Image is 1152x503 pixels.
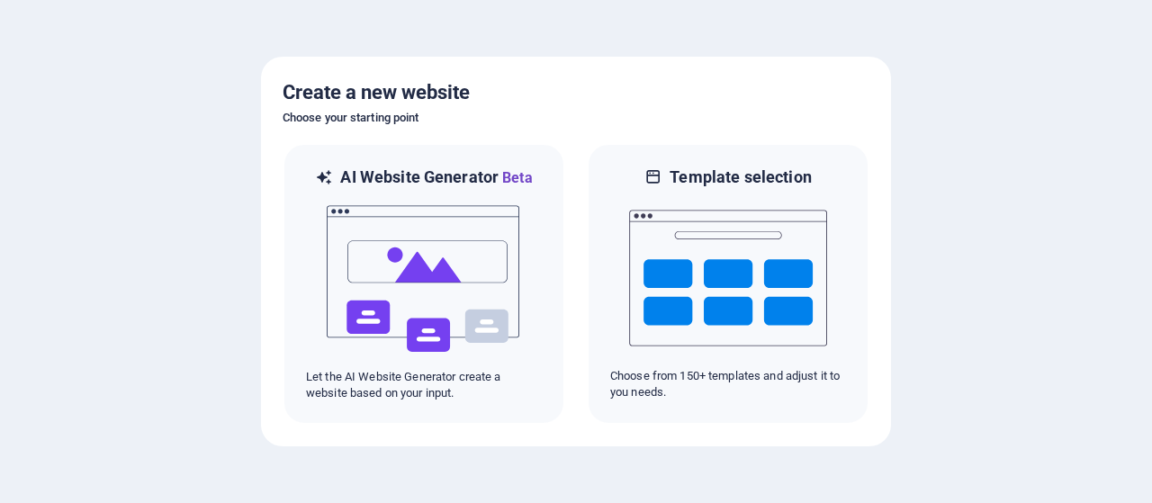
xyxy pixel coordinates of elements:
[325,189,523,369] img: ai
[340,166,532,189] h6: AI Website Generator
[610,368,846,400] p: Choose from 150+ templates and adjust it to you needs.
[670,166,811,188] h6: Template selection
[283,107,869,129] h6: Choose your starting point
[283,143,565,425] div: AI Website GeneratorBetaaiLet the AI Website Generator create a website based on your input.
[499,169,533,186] span: Beta
[283,78,869,107] h5: Create a new website
[306,369,542,401] p: Let the AI Website Generator create a website based on your input.
[587,143,869,425] div: Template selectionChoose from 150+ templates and adjust it to you needs.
